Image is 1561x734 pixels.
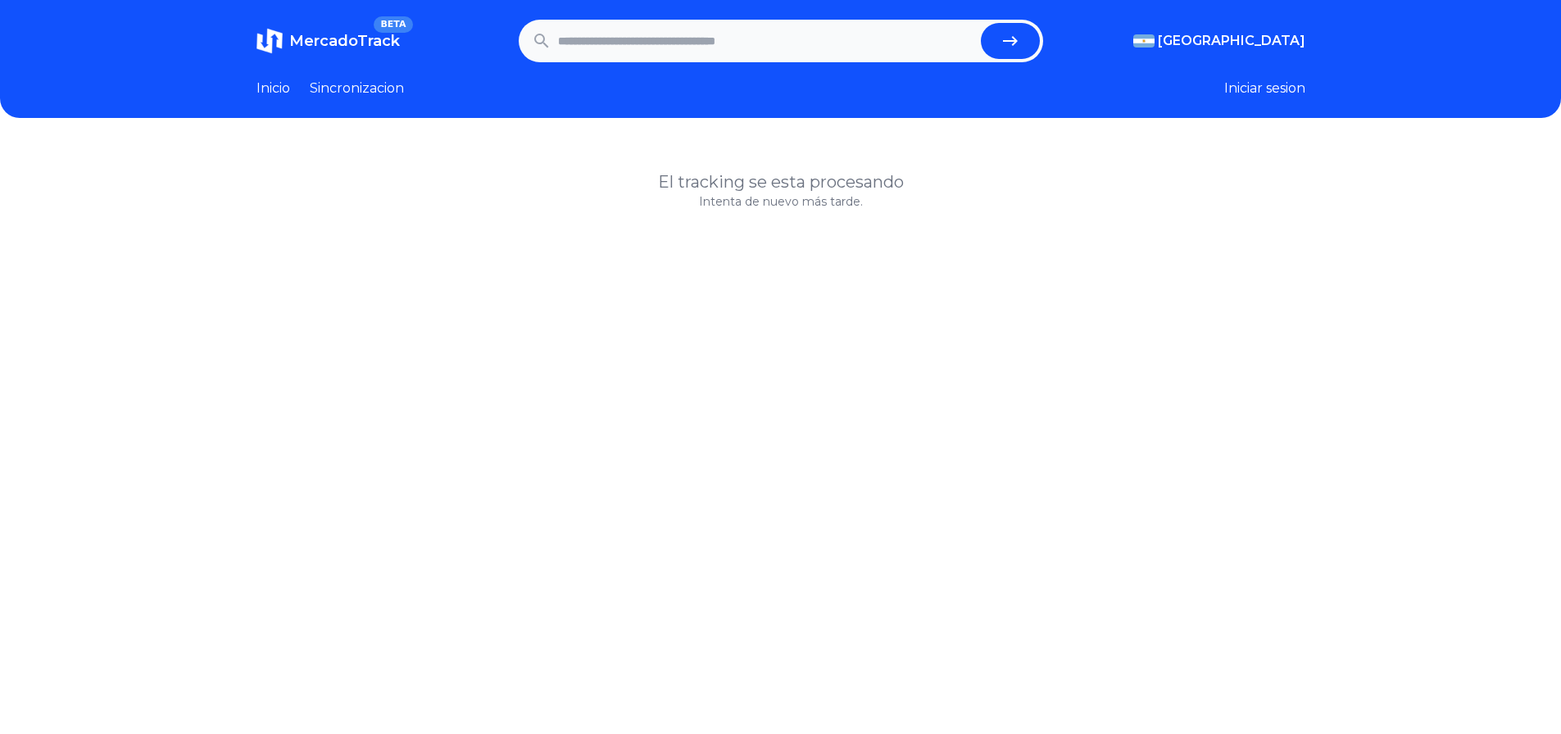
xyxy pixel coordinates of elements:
button: [GEOGRAPHIC_DATA] [1133,31,1305,51]
img: MercadoTrack [256,28,283,54]
a: Inicio [256,79,290,98]
a: Sincronizacion [310,79,404,98]
img: Argentina [1133,34,1155,48]
p: Intenta de nuevo más tarde. [256,193,1305,210]
span: [GEOGRAPHIC_DATA] [1158,31,1305,51]
h1: El tracking se esta procesando [256,170,1305,193]
button: Iniciar sesion [1224,79,1305,98]
span: MercadoTrack [289,32,400,50]
span: BETA [374,16,412,33]
a: MercadoTrackBETA [256,28,400,54]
